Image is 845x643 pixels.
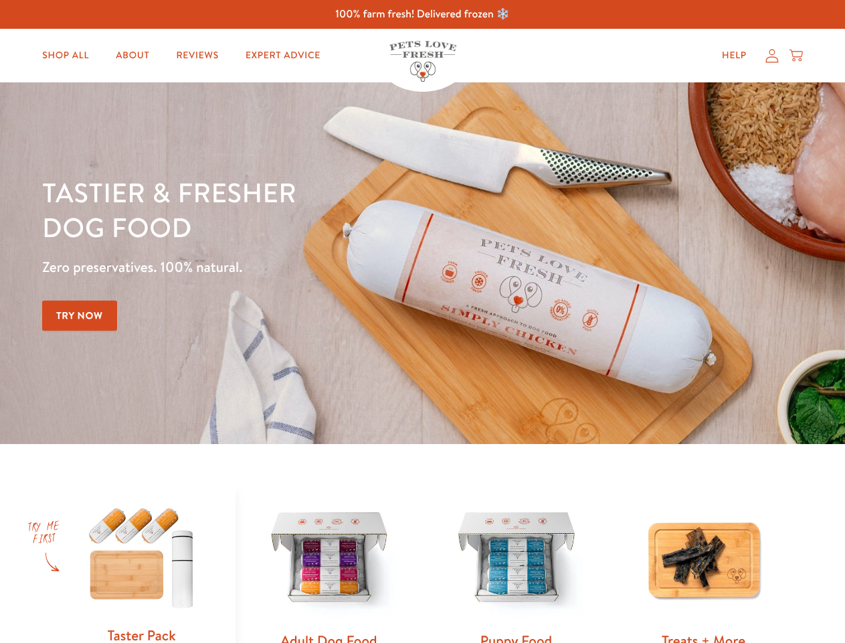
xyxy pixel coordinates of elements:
a: About [105,42,160,69]
a: Reviews [165,42,229,69]
a: Help [711,42,757,69]
p: Zero preservatives. 100% natural. [42,255,549,279]
a: Try Now [42,301,117,331]
img: Pets Love Fresh [389,41,456,82]
h1: Tastier & fresher dog food [42,175,549,244]
a: Expert Advice [235,42,331,69]
a: Shop All [31,42,100,69]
